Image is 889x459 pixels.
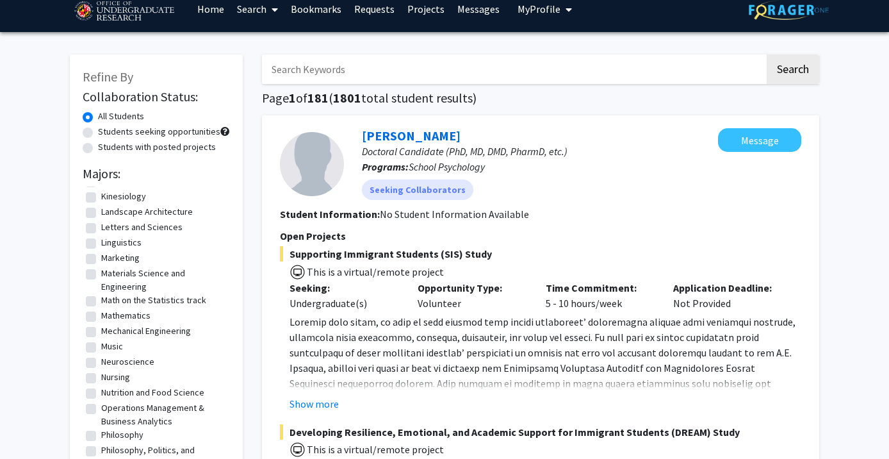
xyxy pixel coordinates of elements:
[546,280,655,296] p: Time Commitment:
[518,3,560,15] span: My Profile
[262,54,765,84] input: Search Keywords
[289,90,296,106] span: 1
[101,221,183,234] label: Letters and Sciences
[101,371,130,384] label: Nursing
[536,280,664,311] div: 5 - 10 hours/week
[101,324,191,338] label: Mechanical Engineering
[408,280,536,311] div: Volunteer
[333,90,361,106] span: 1801
[362,128,461,144] a: [PERSON_NAME]
[290,280,398,296] p: Seeking:
[280,424,801,440] span: Developing Resilience, Emotional, and Academic Support for Immigrant Students (DREAM) Study
[101,340,123,353] label: Music
[362,179,473,200] mat-chip: Seeking Collaborators
[290,396,339,412] button: Show more
[306,265,444,278] span: This is a virtual/remote project
[280,208,380,221] b: Student Information:
[83,69,133,85] span: Refine By
[101,267,227,294] label: Materials Science and Engineering
[767,54,819,84] button: Search
[718,128,801,152] button: Message Sarah Zimmerman
[409,160,485,173] span: School Psychology
[101,190,146,203] label: Kinesiology
[101,294,206,307] label: Math on the Statistics track
[98,110,144,123] label: All Students
[307,90,329,106] span: 181
[98,125,220,138] label: Students seeking opportunities
[380,208,529,221] span: No Student Information Available
[306,443,444,456] span: This is a virtual/remote project
[101,236,142,249] label: Linguistics
[10,401,54,449] iframe: Chat
[101,251,140,265] label: Marketing
[362,145,567,158] span: Doctoral Candidate (PhD, MD, DMD, PharmD, etc.)
[664,280,792,311] div: Not Provided
[101,401,227,428] label: Operations Management & Business Analytics
[673,280,782,296] p: Application Deadline:
[262,90,819,106] h1: Page of ( total student results)
[290,296,398,311] div: Undergraduate(s)
[98,140,216,154] label: Students with posted projects
[101,309,151,322] label: Mathematics
[280,246,801,262] span: Supporting Immigrant Students (SIS) Study
[101,355,154,369] label: Neuroscience
[83,166,230,181] h2: Majors:
[101,386,204,399] label: Nutrition and Food Science
[83,89,230,104] h2: Collaboration Status:
[101,205,193,219] label: Landscape Architecture
[418,280,526,296] p: Opportunity Type:
[362,160,409,173] b: Programs:
[280,229,346,242] span: Open Projects
[101,428,143,442] label: Philosophy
